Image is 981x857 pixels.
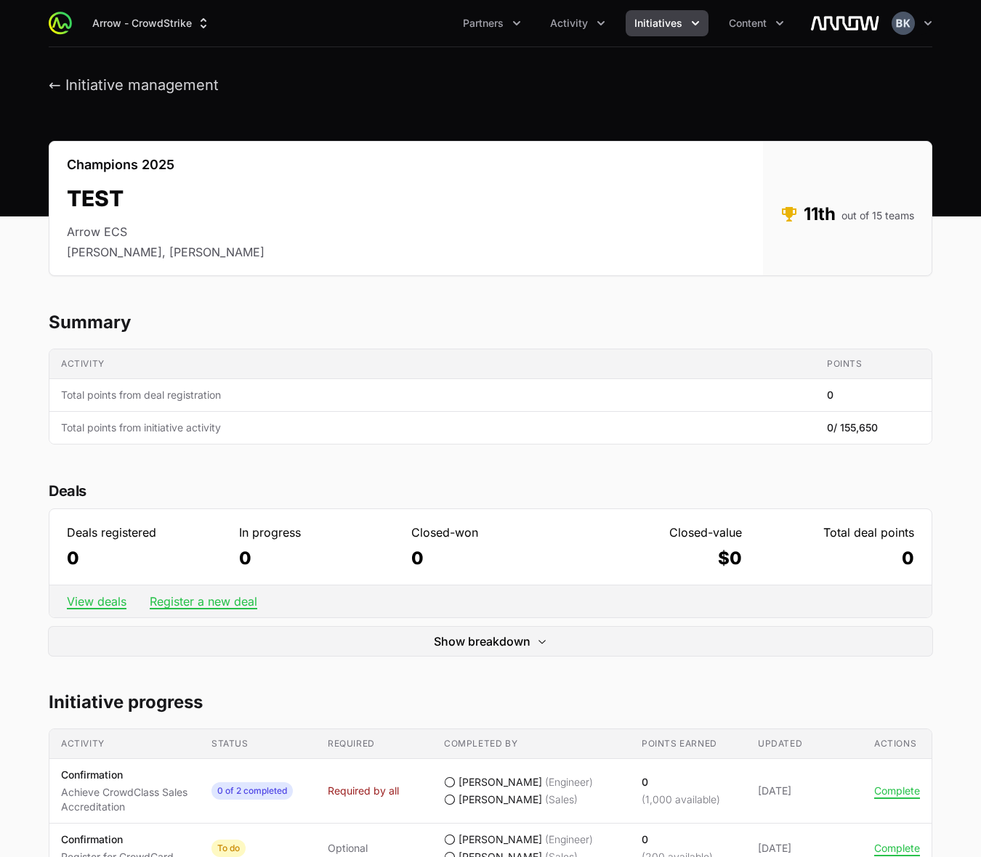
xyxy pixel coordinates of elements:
[634,16,682,31] span: Initiatives
[61,768,188,782] p: Confirmation
[833,421,878,434] span: / 155,650
[841,208,914,223] span: out of 15 teams
[642,775,720,789] p: 0
[67,547,225,570] dd: 0
[72,10,793,36] div: Main navigation
[780,203,914,226] dd: 11th
[550,16,588,31] span: Activity
[874,842,920,855] button: Complete
[827,421,878,435] span: 0
[827,388,833,402] span: 0
[316,729,432,759] th: Required
[584,524,742,541] dt: Closed-value
[49,729,200,759] th: Activity
[49,311,932,444] section: TEST's progress summary
[536,635,548,647] svg: Expand/Collapse
[200,729,316,759] th: Status
[49,627,932,656] button: Show breakdownExpand/Collapse
[84,10,219,36] div: Supplier switch menu
[758,841,851,856] span: [DATE]
[67,243,265,261] li: [PERSON_NAME], [PERSON_NAME]
[810,9,880,38] img: Arrow
[61,785,188,814] p: Achieve CrowdClass Sales Accreditation
[584,547,742,570] dd: $0
[454,10,530,36] div: Partners menu
[626,10,708,36] button: Initiatives
[328,841,368,856] span: Optional
[630,729,746,759] th: Points earned
[61,832,174,847] p: Confirmation
[411,547,569,570] dd: 0
[61,421,804,435] span: Total points from initiative activity
[67,594,126,609] a: View deals
[49,76,219,94] button: ← Initiative management
[758,784,851,798] span: [DATE]
[49,479,932,503] h2: Deals
[756,524,914,541] dt: Total deal points
[459,832,542,847] span: [PERSON_NAME]
[49,311,932,334] h2: Summary
[328,784,399,798] span: Required by all
[67,223,265,240] li: Arrow ECS
[459,792,542,807] span: [PERSON_NAME]
[411,524,569,541] dt: Closed-won
[815,349,932,379] th: Points
[239,524,397,541] dt: In progress
[892,12,915,35] img: Brittany Karno
[49,141,932,276] section: TEST's details
[720,10,793,36] div: Content menu
[545,832,593,847] span: (Engineer)
[545,775,593,789] span: (Engineer)
[434,633,530,650] span: Show breakdown
[541,10,614,36] button: Activity
[84,10,219,36] button: Arrow - CrowdStrike
[67,185,265,211] h2: TEST
[432,729,630,759] th: Completed by
[626,10,708,36] div: Initiatives menu
[729,16,767,31] span: Content
[49,479,932,656] section: Deal statistics
[239,547,397,570] dd: 0
[863,729,932,759] th: Actions
[642,832,713,847] p: 0
[756,547,914,570] dd: 0
[874,784,920,797] button: Complete
[61,388,804,402] span: Total points from deal registration
[49,12,72,35] img: ActivitySource
[67,524,225,541] dt: Deals registered
[463,16,504,31] span: Partners
[49,349,815,379] th: Activity
[720,10,793,36] button: Content
[642,792,720,807] p: (1,000 available)
[67,156,265,174] p: Champions 2025
[49,691,932,714] h2: Initiative progress
[545,792,578,807] span: (Sales)
[454,10,530,36] button: Partners
[541,10,614,36] div: Activity menu
[746,729,863,759] th: Updated
[150,594,257,609] a: Register a new deal
[459,775,542,789] span: [PERSON_NAME]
